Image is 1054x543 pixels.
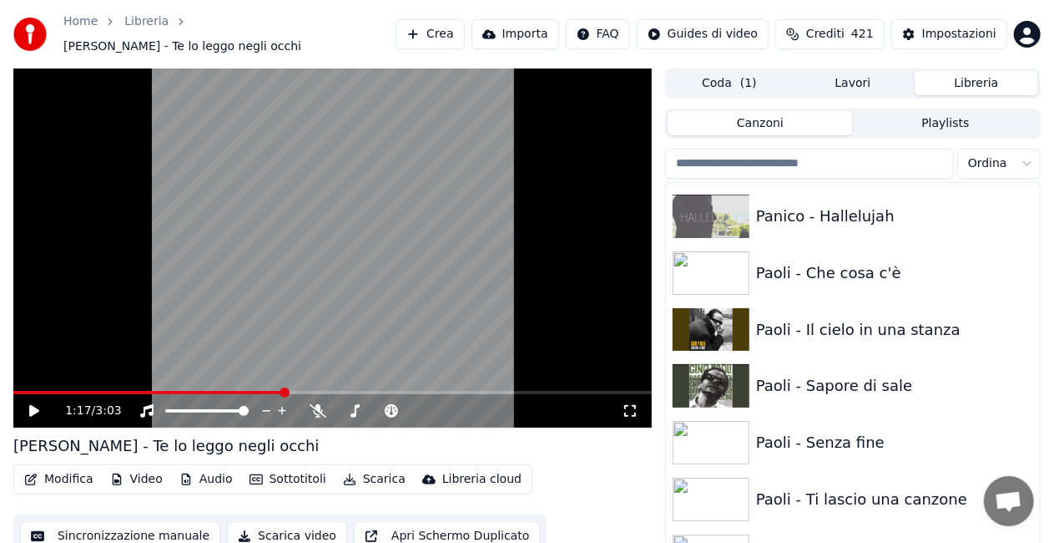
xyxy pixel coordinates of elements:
[13,434,319,458] div: [PERSON_NAME] - Te lo leggo negli occhi
[756,374,1033,398] div: Paoli - Sapore di sale
[65,403,91,419] span: 1:17
[63,13,396,55] nav: breadcrumb
[396,19,464,49] button: Crea
[668,111,853,135] button: Canzoni
[13,18,47,51] img: youka
[791,71,915,95] button: Lavori
[668,71,791,95] button: Coda
[915,71,1038,95] button: Libreria
[442,471,522,488] div: Libreria cloud
[756,318,1033,342] div: Paoli - Il cielo in una stanza
[853,111,1038,135] button: Playlists
[756,261,1033,285] div: Paoli - Che cosa c'è
[637,19,769,49] button: Guides di video
[968,155,1007,172] span: Ordina
[124,13,169,30] a: Libreria
[243,468,333,491] button: Sottotitoli
[756,431,1033,454] div: Paoli - Senza fine
[103,468,169,491] button: Video
[756,205,1033,228] div: Panico - Hallelujah
[173,468,240,491] button: Audio
[63,13,98,30] a: Home
[740,75,757,92] span: ( 1 )
[472,19,559,49] button: Importa
[63,38,301,55] span: [PERSON_NAME] - Te lo leggo negli occhi
[566,19,630,49] button: FAQ
[891,19,1007,49] button: Impostazioni
[65,403,105,419] div: /
[18,468,100,491] button: Modifica
[984,476,1034,526] div: Aprire la chat
[775,19,885,49] button: Crediti421
[756,488,1033,511] div: Paoli - Ti lascio una canzone
[806,26,845,43] span: Crediti
[336,468,412,491] button: Scarica
[95,403,121,419] span: 3:03
[851,26,874,43] span: 421
[922,26,996,43] div: Impostazioni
